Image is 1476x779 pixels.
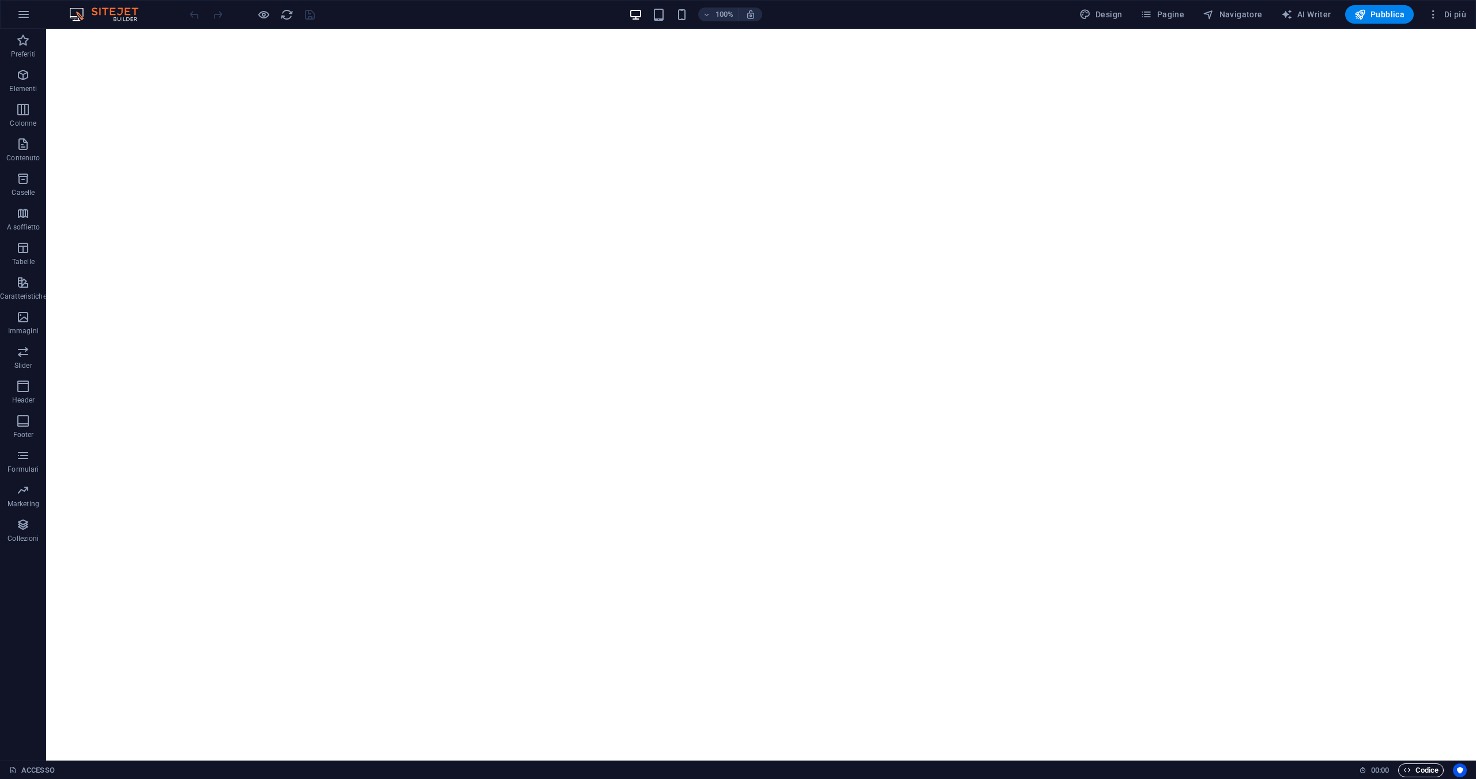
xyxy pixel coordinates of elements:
button: Pagine [1136,5,1189,24]
span: 00 00 [1371,763,1389,777]
button: Codice [1398,763,1444,777]
span: Di più [1428,9,1466,20]
p: Elementi [9,84,37,93]
span: Design [1079,9,1123,20]
i: Quando ridimensioni, regola automaticamente il livello di zoom in modo che corrisponda al disposi... [745,9,756,20]
img: Editor Logo [66,7,153,21]
span: AI Writer [1281,9,1331,20]
button: AI Writer [1277,5,1336,24]
button: Pubblica [1345,5,1414,24]
p: Formulari [7,465,39,474]
p: Immagini [8,326,39,336]
p: Collezioni [7,534,39,543]
p: Tabelle [12,257,35,266]
button: 100% [698,7,739,21]
p: Header [12,396,35,405]
p: Footer [13,430,34,439]
button: Navigatore [1198,5,1267,24]
span: : [1379,766,1381,774]
span: Codice [1403,763,1439,777]
p: Caselle [12,188,35,197]
div: Design (Ctrl+Alt+Y) [1075,5,1127,24]
span: Pagine [1140,9,1184,20]
span: Navigatore [1203,9,1262,20]
p: A soffietto [7,223,40,232]
p: Marketing [7,499,39,509]
button: reload [280,7,293,21]
button: Di più [1423,5,1471,24]
p: Preferiti [11,50,36,59]
button: Usercentrics [1453,763,1467,777]
p: Contenuto [6,153,40,163]
p: Colonne [10,119,36,128]
span: Pubblica [1354,9,1405,20]
i: Ricarica la pagina [280,8,293,21]
button: Design [1075,5,1127,24]
h6: Tempo sessione [1359,763,1390,777]
p: Slider [14,361,32,370]
a: Fai clic per annullare la selezione. Doppio clic per aprire le pagine [9,763,55,777]
button: Clicca qui per lasciare la modalità di anteprima e continuare la modifica [257,7,270,21]
h6: 100% [716,7,734,21]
